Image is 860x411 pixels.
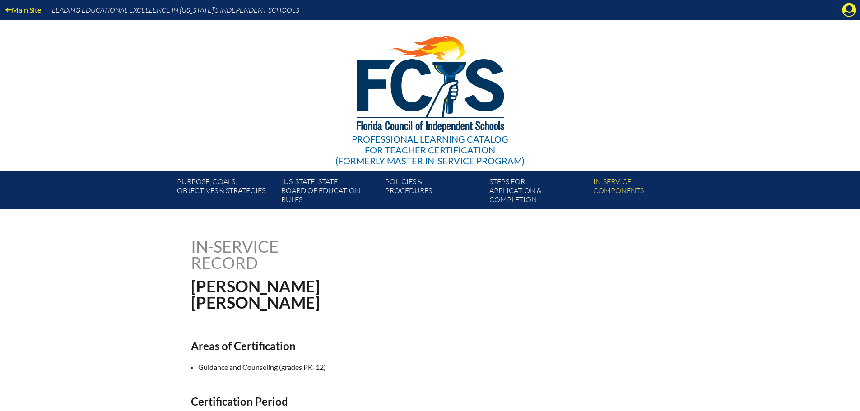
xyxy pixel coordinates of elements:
li: Guidance and Counseling (grades PK-12) [198,361,516,373]
img: FCISlogo221.eps [337,20,523,143]
svg: Manage account [842,3,856,17]
a: Professional Learning Catalog for Teacher Certification(formerly Master In-service Program) [332,18,528,168]
a: [US_STATE] StateBoard of Education rules [278,175,381,209]
a: In-servicecomponents [590,175,693,209]
a: Main Site [2,4,45,16]
a: Steps forapplication & completion [486,175,590,209]
a: Purpose, goals,objectives & strategies [173,175,277,209]
a: Policies &Procedures [381,175,485,209]
h2: Areas of Certification [191,339,509,352]
h1: In-service record [191,238,373,271]
h1: [PERSON_NAME] [PERSON_NAME] [191,278,488,310]
div: Professional Learning Catalog (formerly Master In-service Program) [335,134,525,166]
h2: Certification Period [191,395,509,408]
span: for Teacher Certification [365,144,495,155]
